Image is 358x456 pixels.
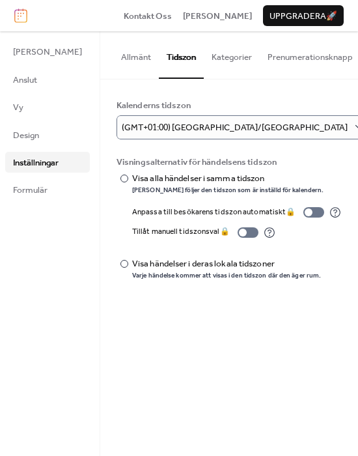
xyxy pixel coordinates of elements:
div: Visa alla händelser i samma tidszon [132,172,321,185]
a: Design [5,124,90,145]
span: (GMT+01:00) [GEOGRAPHIC_DATA]/[GEOGRAPHIC_DATA] [122,119,348,136]
span: Inställningar [13,156,59,169]
span: Vy [13,101,23,114]
a: Kontakt Oss [124,9,172,22]
span: Design [13,129,39,142]
span: Uppgradera 🚀 [269,10,337,23]
button: Uppgradera🚀 [263,5,344,26]
div: Kalenderns tidszon [117,99,339,112]
button: Kategorier [204,31,260,77]
span: [PERSON_NAME] [13,46,82,59]
a: Vy [5,96,90,117]
span: Anslut [13,74,37,87]
div: Visa händelser i deras lokala tidszoner [132,257,318,270]
button: Tidszon [159,31,204,78]
img: logo [14,8,27,23]
a: Formulär [5,179,90,200]
a: [PERSON_NAME] [183,9,252,22]
div: Visningsalternativ för händelsens tidszon [117,156,339,169]
span: [PERSON_NAME] [183,10,252,23]
a: [PERSON_NAME] [5,41,90,62]
span: Formulär [13,184,48,197]
button: Allmänt [113,31,159,77]
span: Kontakt Oss [124,10,172,23]
a: Anslut [5,69,90,90]
a: Inställningar [5,152,90,173]
div: Varje händelse kommer att visas i den tidszon där den äger rum. [132,272,321,281]
div: [PERSON_NAME] följer den tidszon som är inställd för kalendern. [132,186,324,195]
